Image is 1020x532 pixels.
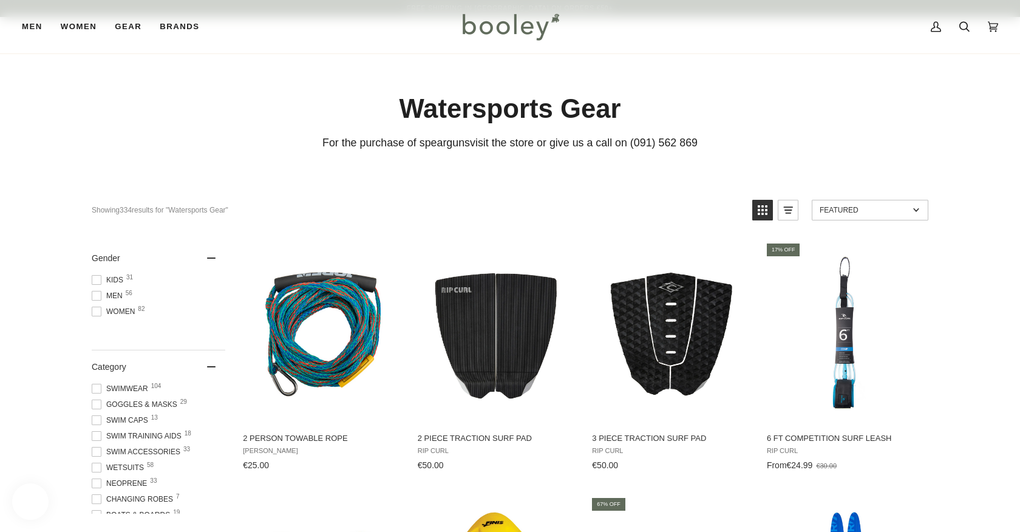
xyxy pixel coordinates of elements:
[92,135,928,151] p: visit the store or give us a call on (091) 562 869
[150,478,157,484] span: 33
[418,433,575,444] span: 2 Piece Traction Surf Pad
[243,460,269,470] span: €25.00
[160,21,199,33] span: Brands
[92,478,151,489] span: Neoprene
[151,415,158,421] span: 13
[592,447,749,455] span: Rip Curl
[767,433,924,444] span: 6 ft Competition Surf Leash
[820,206,909,214] span: Featured
[243,447,400,455] span: [PERSON_NAME]
[92,431,185,442] span: Swim Training Aids
[138,306,144,312] span: 82
[590,253,751,414] img: Rip Curl 2 Piece Traction Surf Pad Black - Booley Galway
[416,242,577,475] a: 2 Piece Traction Surf Pad
[22,21,42,33] span: Men
[416,253,577,414] img: Rip Curl 2 Piece Traction Surf Pad Black - Booley Galway
[241,253,402,414] img: Jobe 2 Person Towable Rope - Booley Galway
[92,306,138,317] span: Women
[243,433,400,444] span: 2 Person Towable Rope
[241,242,402,475] a: 2 Person Towable Rope
[92,415,152,426] span: Swim Caps
[92,462,148,473] span: Wetsuits
[92,200,743,220] div: Showing results for "Watersports Gear"
[92,253,120,263] span: Gender
[126,275,133,281] span: 31
[812,200,928,220] a: Sort options
[126,290,132,296] span: 56
[767,244,800,256] div: 17% off
[120,206,132,214] b: 334
[151,383,161,389] span: 104
[767,447,924,455] span: Rip Curl
[115,21,141,33] span: Gear
[592,498,625,511] div: 67% off
[92,510,174,520] span: Boats & Boards
[92,399,181,410] span: Goggles & Masks
[322,137,470,149] span: For the purchase of spearguns
[418,460,444,470] span: €50.00
[787,460,813,470] span: €24.99
[765,253,926,414] img: Rip Curl 6ft Comp Surf Leash Blue - Booley Galway
[92,494,177,505] span: Changing Robes
[92,446,184,457] span: Swim Accessories
[61,21,97,33] span: Women
[816,462,837,469] span: €30.00
[592,433,749,444] span: 3 Piece Traction Surf Pad
[176,494,180,500] span: 7
[92,290,126,301] span: Men
[590,242,751,475] a: 3 Piece Traction Surf Pad
[752,200,773,220] a: View grid mode
[92,92,928,126] h1: Watersports Gear
[778,200,798,220] a: View list mode
[180,399,187,405] span: 29
[92,383,152,394] span: Swimwear
[183,446,190,452] span: 33
[418,447,575,455] span: Rip Curl
[147,462,154,468] span: 58
[765,242,926,475] a: 6 ft Competition Surf Leash
[457,9,563,44] img: Booley
[767,460,787,470] span: From
[92,362,126,372] span: Category
[92,275,127,285] span: Kids
[185,431,191,437] span: 18
[592,460,618,470] span: €50.00
[173,510,180,516] span: 19
[12,483,49,520] iframe: Button to open loyalty program pop-up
